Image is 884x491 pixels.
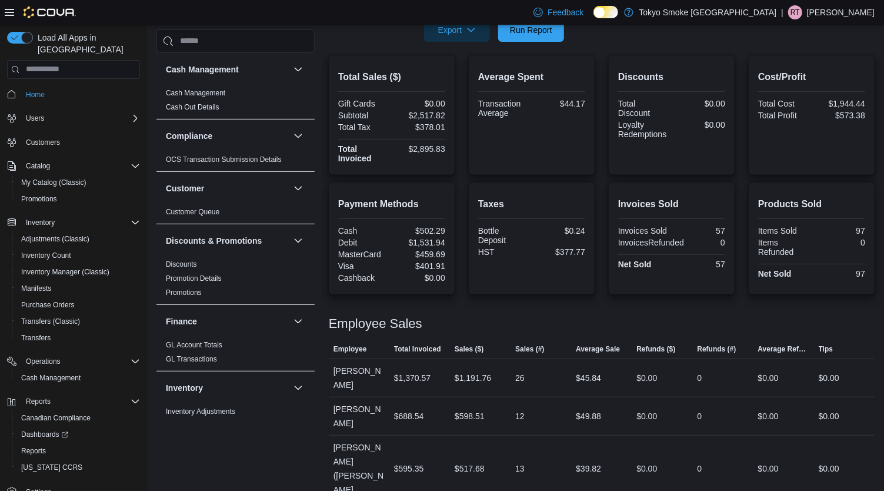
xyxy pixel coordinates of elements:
span: Employee [333,344,367,354]
a: Cash Management [16,371,85,385]
div: Compliance [156,152,315,171]
span: Average Refund [758,344,809,354]
a: Dashboards [16,427,73,442]
button: Inventory [2,214,145,231]
div: Gift Cards [338,99,389,108]
h3: Employee Sales [329,317,422,331]
span: Canadian Compliance [16,411,140,425]
button: Transfers [12,330,145,346]
button: Inventory [21,215,59,230]
button: Users [2,110,145,127]
div: Cash [338,226,389,235]
span: Run Report [510,24,552,36]
button: My Catalog (Classic) [12,174,145,191]
p: Tokyo Smoke [GEOGRAPHIC_DATA] [639,5,777,19]
span: Transfers [16,331,140,345]
span: Home [26,90,45,99]
span: Promotions [166,288,202,297]
button: Compliance [291,129,305,143]
span: Cash Management [21,373,81,383]
div: Loyalty Redemptions [618,120,669,139]
div: $0.00 [394,273,445,283]
div: $1,531.94 [394,238,445,247]
a: Cash Out Details [166,103,219,111]
span: Transfers [21,333,51,343]
a: Promotion Details [166,274,222,283]
span: Purchase Orders [21,300,75,310]
span: Customers [21,135,140,150]
button: Operations [2,353,145,370]
span: RT [790,5,800,19]
h3: Cash Management [166,64,239,75]
div: 0 [698,371,702,385]
a: Inventory Manager (Classic) [16,265,114,279]
button: Customer [291,181,305,195]
div: $1,191.76 [455,371,491,385]
div: 0 [698,462,702,476]
div: $0.00 [674,99,725,108]
div: 0 [814,238,865,247]
a: Reports [16,444,51,458]
div: Raelynn Tucker [788,5,802,19]
span: [US_STATE] CCRS [21,463,82,472]
div: Total Profit [758,111,809,120]
span: Sales (#) [515,344,544,354]
a: Inventory Count [16,248,76,263]
div: 26 [515,371,525,385]
a: Canadian Compliance [16,411,95,425]
div: 57 [674,226,725,235]
button: Compliance [166,130,289,142]
div: $573.38 [814,111,865,120]
h2: Payment Methods [338,197,445,211]
span: Inventory [21,215,140,230]
button: Reports [12,443,145,459]
div: [PERSON_NAME] [329,359,389,397]
a: Inventory Adjustments [166,407,235,416]
span: Inventory Adjustments [166,407,235,416]
span: Dashboards [16,427,140,442]
div: 97 [814,226,865,235]
span: Transfers (Classic) [21,317,80,326]
span: My Catalog (Classic) [21,178,86,187]
div: $401.91 [394,261,445,271]
div: $45.84 [576,371,601,385]
div: $459.69 [394,250,445,259]
p: [PERSON_NAME] [807,5,875,19]
div: $0.00 [674,120,725,130]
span: Catalog [21,159,140,173]
button: Catalog [21,159,55,173]
a: Dashboards [12,426,145,443]
span: Purchase Orders [16,298,140,312]
div: $377.77 [534,247,585,257]
span: Load All Apps in [GEOGRAPHIC_DATA] [33,32,140,55]
h3: Finance [166,316,197,327]
div: Bottle Deposit [478,226,529,245]
a: Customers [21,135,65,150]
div: Subtotal [338,111,389,120]
a: Customer Queue [166,208,219,216]
div: $688.54 [394,409,424,423]
div: Total Discount [618,99,669,118]
strong: Total Invoiced [338,144,372,163]
a: Cash Management [166,89,225,97]
div: Items Sold [758,226,809,235]
h3: Customer [166,183,204,194]
span: Promotion Details [166,274,222,283]
div: $44.17 [534,99,585,108]
button: Purchase Orders [12,297,145,313]
h3: Compliance [166,130,212,142]
button: Operations [21,354,65,369]
button: Finance [291,314,305,329]
span: Discounts [166,260,197,269]
div: Items Refunded [758,238,809,257]
span: Cash Management [16,371,140,385]
button: Customers [2,134,145,151]
span: Customers [26,138,60,147]
h2: Discounts [618,70,725,84]
div: 0 [689,238,725,247]
h3: Discounts & Promotions [166,235,262,247]
div: Cash Management [156,86,315,119]
div: Finance [156,338,315,371]
span: Adjustments (Classic) [21,234,89,244]
a: Manifests [16,281,56,296]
